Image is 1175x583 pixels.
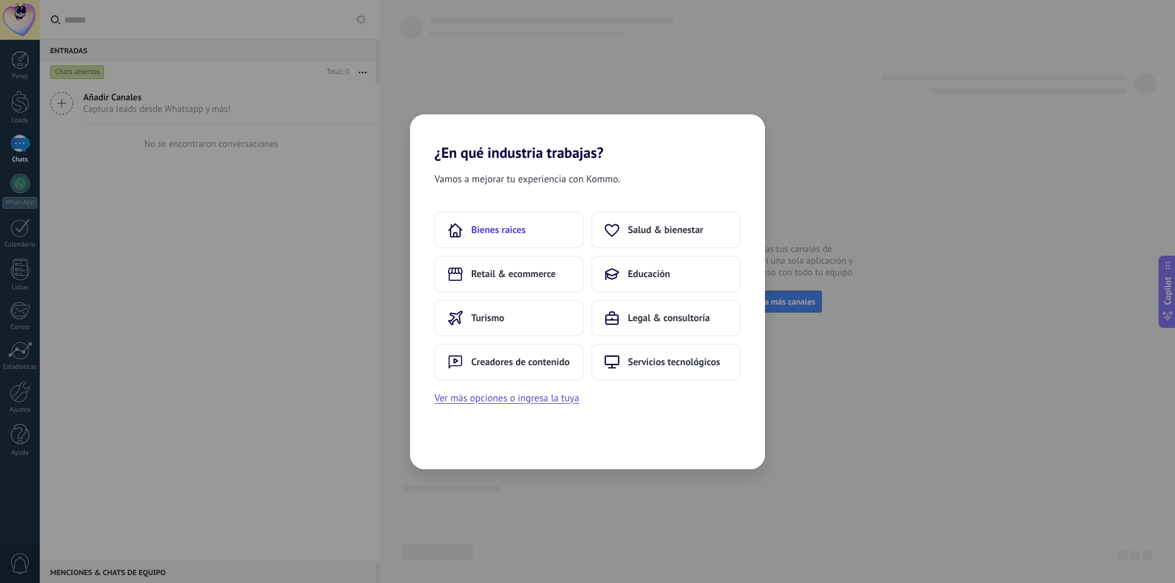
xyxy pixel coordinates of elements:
[591,344,740,381] button: Servicios tecnológicos
[471,268,556,280] span: Retail & ecommerce
[435,390,579,406] button: Ver más opciones o ingresa la tuya
[628,224,703,236] span: Salud & bienestar
[628,312,710,324] span: Legal & consultoría
[435,256,584,292] button: Retail & ecommerce
[410,114,765,162] h2: ¿En qué industria trabajas?
[435,300,584,336] button: Turismo
[435,171,620,187] span: Vamos a mejorar tu experiencia con Kommo.
[591,212,740,248] button: Salud & bienestar
[591,256,740,292] button: Educación
[435,212,584,248] button: Bienes raíces
[471,224,526,236] span: Bienes raíces
[628,268,670,280] span: Educación
[471,356,570,368] span: Creadores de contenido
[471,312,504,324] span: Turismo
[628,356,720,368] span: Servicios tecnológicos
[591,300,740,336] button: Legal & consultoría
[435,344,584,381] button: Creadores de contenido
